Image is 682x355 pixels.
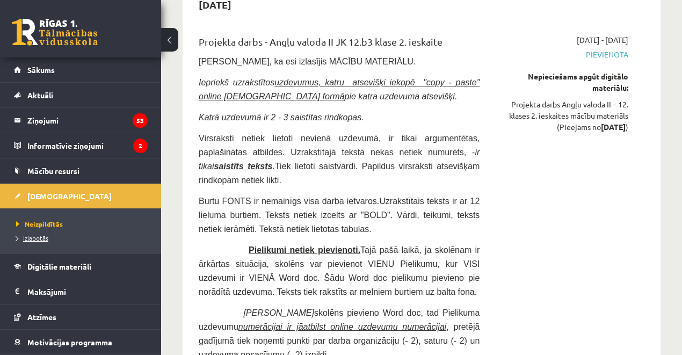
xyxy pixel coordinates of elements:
span: Digitālie materiāli [27,262,91,271]
span: Mācību resursi [27,166,79,176]
span: Atzīmes [27,312,56,322]
a: Aktuāli [14,83,148,107]
a: Informatīvie ziņojumi2 [14,133,148,158]
span: [DEMOGRAPHIC_DATA] [27,191,112,201]
span: [PERSON_NAME], ka esi izlasījis MĀCĪBU MATERIĀLU. [199,57,416,66]
a: Sākums [14,57,148,82]
div: Nepieciešams apgūt digitālo materiālu: [496,71,628,93]
u: . [272,162,274,171]
a: Rīgas 1. Tālmācības vidusskola [12,19,98,46]
span: Sākums [27,65,55,75]
legend: Informatīvie ziņojumi [27,133,148,158]
u: uzdevumus, katru atsevišķi iekopē "copy - paste" online [DEMOGRAPHIC_DATA] formā [199,78,480,101]
span: Motivācijas programma [27,337,112,347]
a: Izlabotās [16,233,150,243]
legend: Maksājumi [27,279,148,304]
b: saistīts teksts [214,162,272,171]
a: Neizpildītās [16,219,150,229]
strong: [DATE] [601,122,626,132]
span: Neizpildītās [16,220,63,228]
i: 2 [133,139,148,153]
a: Digitālie materiāli [14,254,148,279]
span: Virsraksti netiek lietoti nevienā uzdevumā, ir tikai argumentētas, paplašinātas atbildes. Uzrakst... [199,134,480,185]
div: Projekta darbs - Angļu valoda II JK 12.b3 klase 2. ieskaite [199,34,480,54]
u: Pielikumi netiek pievienoti. [249,245,360,255]
span: Tajā pašā laikā, ja skolēnam ir ārkārtas situācija, skolēns var pievienot VIENU Pielikumu, kur VI... [199,245,480,296]
legend: Ziņojumi [27,108,148,133]
a: Maksājumi [14,279,148,304]
span: Uzrakstītais teksts ir ar 12 lieluma burtiem. Teksts netiek izcelts ar "BOLD". Vārdi, teikumi, te... [199,197,480,234]
span: Aktuāli [27,90,53,100]
span: [DATE] - [DATE] [577,34,628,46]
i: [PERSON_NAME] [243,308,314,317]
a: Mācību resursi [14,158,148,183]
a: [DEMOGRAPHIC_DATA] [14,184,148,208]
span: Burtu FONTS ir nemainīgs visa darba ietvaros. [199,197,379,206]
div: Projekta darbs Angļu valoda II – 12. klases 2. ieskaites mācību materiāls (Pieejams no ) [496,99,628,133]
span: Katrā uzdevumā ir 2 - 3 saistītas rindkopas. [199,113,364,122]
span: Izlabotās [16,234,48,242]
a: Motivācijas programma [14,330,148,354]
span: Pievienota [496,49,628,60]
i: 53 [133,113,148,128]
span: Iepriekš uzrakstītos pie katra uzdevuma atsevišķi. [199,78,480,101]
u: numerācijai ir jāatbilst online uzdevumu numerācijai [238,322,446,331]
a: Atzīmes [14,305,148,329]
a: Ziņojumi53 [14,108,148,133]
